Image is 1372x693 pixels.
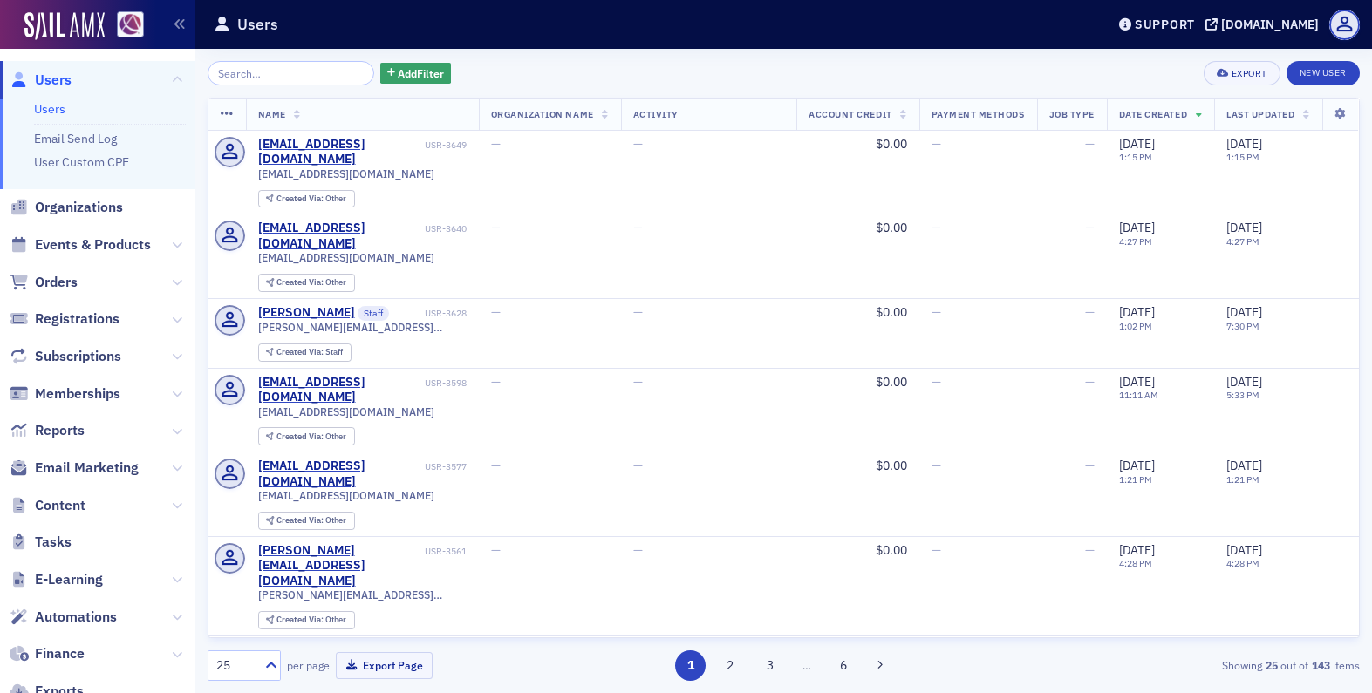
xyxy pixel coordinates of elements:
div: USR-3640 [425,223,467,234]
span: — [491,220,501,235]
span: [EMAIL_ADDRESS][DOMAIN_NAME] [258,489,434,502]
span: Created Via : [276,276,325,288]
span: [DATE] [1119,136,1155,152]
span: … [795,657,819,673]
span: Payment Methods [932,108,1025,120]
div: [DOMAIN_NAME] [1221,17,1319,32]
span: — [491,458,501,473]
span: Registrations [35,309,119,329]
label: per page [287,657,330,673]
a: E-Learning [10,570,103,589]
a: New User [1287,61,1360,85]
div: Export [1232,69,1267,78]
span: [DATE] [1226,542,1262,558]
span: Created Via : [276,431,325,442]
span: Reports [35,421,85,440]
span: E-Learning [35,570,103,589]
div: Created Via: Other [258,611,355,629]
span: — [491,304,501,320]
span: Created Via : [276,346,325,357]
img: SailAMX [117,11,144,38]
time: 1:15 PM [1226,151,1259,163]
a: Events & Products [10,235,151,255]
span: Add Filter [398,65,444,81]
span: Profile [1329,10,1360,40]
div: Other [276,516,346,526]
div: Created Via: Other [258,512,355,530]
span: — [1085,374,1095,390]
time: 1:21 PM [1226,473,1259,486]
a: SailAMX [24,12,105,40]
div: Created Via: Other [258,274,355,292]
span: Organizations [35,198,123,217]
span: [DATE] [1226,220,1262,235]
span: $0.00 [876,304,907,320]
span: [EMAIL_ADDRESS][DOMAIN_NAME] [258,167,434,180]
span: Name [258,108,286,120]
span: Automations [35,608,117,627]
div: USR-3561 [425,546,467,557]
span: $0.00 [876,542,907,558]
span: [PERSON_NAME][EMAIL_ADDRESS][DOMAIN_NAME] [258,588,467,601]
a: User Custom CPE [34,154,129,170]
span: — [1085,458,1095,473]
span: — [1085,304,1095,320]
div: Created Via: Staff [258,343,352,362]
span: Activity [633,108,679,120]
div: Other [276,432,346,442]
a: Automations [10,608,117,627]
div: Other [276,194,346,204]
span: Finance [35,644,85,663]
strong: 143 [1308,657,1333,673]
span: [EMAIL_ADDRESS][DOMAIN_NAME] [258,251,434,264]
button: 2 [715,650,746,681]
a: Users [10,71,72,90]
a: [PERSON_NAME] [258,305,355,321]
a: Memberships [10,384,120,404]
button: [DOMAIN_NAME] [1205,18,1325,31]
div: Other [276,278,346,288]
span: [DATE] [1226,136,1262,152]
input: Search… [208,61,374,85]
div: 25 [216,656,255,675]
a: View Homepage [105,11,144,41]
a: Email Marketing [10,459,139,478]
span: Created Via : [276,193,325,204]
span: Last Updated [1226,108,1294,120]
span: — [932,542,941,558]
a: Users [34,101,65,117]
time: 1:02 PM [1119,320,1152,332]
div: Support [1135,17,1195,32]
span: Users [35,71,72,90]
span: — [633,374,643,390]
span: Events & Products [35,235,151,255]
span: — [932,458,941,473]
span: [DATE] [1119,542,1155,558]
span: Job Type [1049,108,1095,120]
time: 1:15 PM [1119,151,1152,163]
time: 4:28 PM [1226,557,1259,569]
span: Content [35,496,85,515]
span: — [1085,542,1095,558]
a: [EMAIL_ADDRESS][DOMAIN_NAME] [258,221,422,251]
time: 7:30 PM [1226,320,1259,332]
span: $0.00 [876,374,907,390]
span: [DATE] [1226,374,1262,390]
span: Organization Name [491,108,594,120]
div: USR-3577 [425,461,467,472]
span: — [932,220,941,235]
span: [DATE] [1226,458,1262,473]
span: — [633,220,643,235]
a: [PERSON_NAME][EMAIL_ADDRESS][DOMAIN_NAME] [258,543,422,589]
div: [EMAIL_ADDRESS][DOMAIN_NAME] [258,375,422,405]
a: Content [10,496,85,515]
div: [EMAIL_ADDRESS][DOMAIN_NAME] [258,137,422,167]
a: Organizations [10,198,123,217]
span: — [932,304,941,320]
span: — [932,136,941,152]
div: [EMAIL_ADDRESS][DOMAIN_NAME] [258,459,422,489]
a: Tasks [10,533,72,552]
time: 5:33 PM [1226,389,1259,401]
span: Account Credit [809,108,891,120]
